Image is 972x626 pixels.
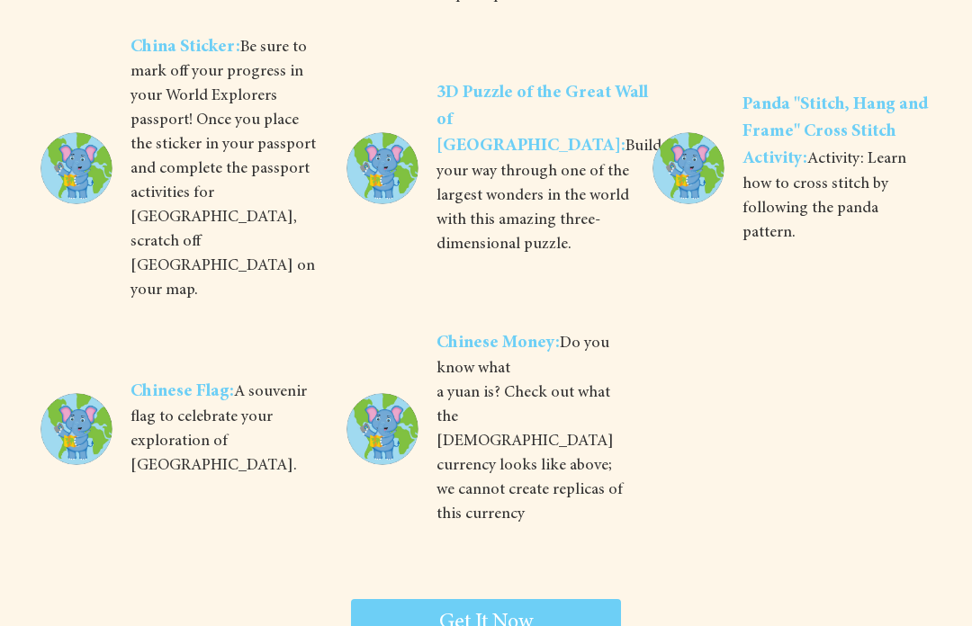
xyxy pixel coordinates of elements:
img: pf-2d2f8895--global.jpg [346,393,418,465]
span: Chinese Money: [436,335,560,352]
span: Chinese Flag: [130,383,234,400]
span: A souvenir flag to celebrate your exploration of [GEOGRAPHIC_DATA]. [130,379,319,478]
span: Panda "Stitch, Hang and Frame" Cross Stitch Activity: [742,96,928,166]
span: China Sticker: [130,39,240,56]
img: pf-2d2f8895--global.jpg [652,132,724,204]
span: Activity: Learn how to cross stitch by following the panda pattern. [742,92,931,245]
span: 3D Puzzle of the Great Wall of [GEOGRAPHIC_DATA]: [436,85,648,155]
img: pf-2d2f8895--global.jpg [40,393,112,465]
span: Build your way through one of the largest wonders in the world with this amazing three-dimensiona... [436,80,661,257]
span: Be sure to mark off your progress in your World Explorers passport! Once you place the sticker in... [130,34,319,304]
span: Do you know what a yuan is? Check out what the [DEMOGRAPHIC_DATA] currency looks like above; we c... [436,330,625,527]
img: pf-2d2f8895--global.jpg [40,132,112,204]
img: pf-2d2f8895--global.jpg [346,132,418,204]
